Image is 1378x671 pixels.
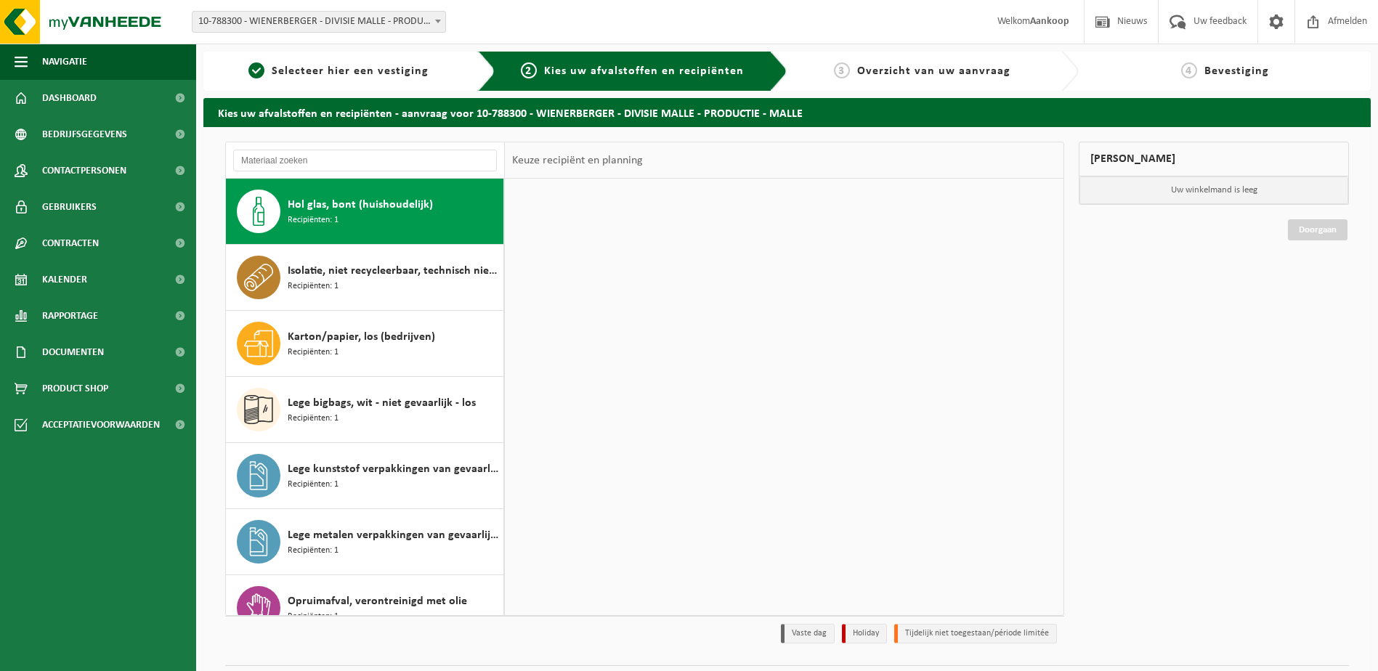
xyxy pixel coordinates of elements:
span: Bedrijfsgegevens [42,116,127,152]
span: Contracten [42,225,99,261]
span: Recipiënten: 1 [288,544,339,558]
span: Recipiënten: 1 [288,280,339,293]
span: Navigatie [42,44,87,80]
span: Acceptatievoorwaarden [42,407,160,443]
span: Recipiënten: 1 [288,412,339,426]
span: Bevestiging [1204,65,1269,77]
span: 4 [1181,62,1197,78]
span: Recipiënten: 1 [288,478,339,492]
li: Holiday [842,624,887,643]
span: Opruimafval, verontreinigd met olie [288,593,467,610]
span: Selecteer hier een vestiging [272,65,429,77]
span: Karton/papier, los (bedrijven) [288,328,435,346]
span: Hol glas, bont (huishoudelijk) [288,196,433,213]
span: 2 [521,62,537,78]
span: Product Shop [42,370,108,407]
span: Kies uw afvalstoffen en recipiënten [544,65,744,77]
button: Opruimafval, verontreinigd met olie Recipiënten: 1 [226,575,504,641]
input: Materiaal zoeken [233,150,497,171]
iframe: chat widget [7,639,243,671]
button: Hol glas, bont (huishoudelijk) Recipiënten: 1 [226,179,504,245]
a: Doorgaan [1288,219,1347,240]
span: Documenten [42,334,104,370]
div: [PERSON_NAME] [1079,142,1349,176]
span: Lege metalen verpakkingen van gevaarlijke stoffen [288,526,500,544]
li: Tijdelijk niet toegestaan/période limitée [894,624,1057,643]
span: Kalender [42,261,87,298]
h2: Kies uw afvalstoffen en recipiënten - aanvraag voor 10-788300 - WIENERBERGER - DIVISIE MALLE - PR... [203,98,1371,126]
span: Contactpersonen [42,152,126,189]
a: 1Selecteer hier een vestiging [211,62,466,80]
span: Rapportage [42,298,98,334]
span: 10-788300 - WIENERBERGER - DIVISIE MALLE - PRODUCTIE - MALLE [192,12,445,32]
li: Vaste dag [781,624,835,643]
span: Lege bigbags, wit - niet gevaarlijk - los [288,394,476,412]
span: Gebruikers [42,189,97,225]
button: Lege metalen verpakkingen van gevaarlijke stoffen Recipiënten: 1 [226,509,504,575]
span: Isolatie, niet recycleerbaar, technisch niet verbrandbaar (brandbaar) [288,262,500,280]
strong: Aankoop [1030,16,1069,27]
span: Overzicht van uw aanvraag [857,65,1010,77]
span: Dashboard [42,80,97,116]
span: Recipiënten: 1 [288,213,339,227]
span: Lege kunststof verpakkingen van gevaarlijke stoffen [288,460,500,478]
span: Recipiënten: 1 [288,346,339,359]
span: 1 [248,62,264,78]
button: Lege kunststof verpakkingen van gevaarlijke stoffen Recipiënten: 1 [226,443,504,509]
button: Karton/papier, los (bedrijven) Recipiënten: 1 [226,311,504,377]
span: 10-788300 - WIENERBERGER - DIVISIE MALLE - PRODUCTIE - MALLE [192,11,446,33]
span: Recipiënten: 1 [288,610,339,624]
p: Uw winkelmand is leeg [1079,176,1348,204]
button: Isolatie, niet recycleerbaar, technisch niet verbrandbaar (brandbaar) Recipiënten: 1 [226,245,504,311]
span: 3 [834,62,850,78]
button: Lege bigbags, wit - niet gevaarlijk - los Recipiënten: 1 [226,377,504,443]
div: Keuze recipiënt en planning [505,142,650,179]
